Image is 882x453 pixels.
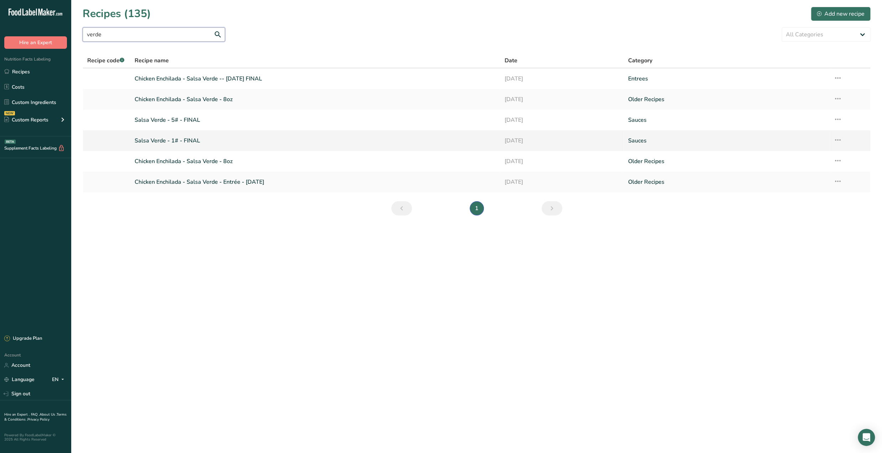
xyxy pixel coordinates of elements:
[505,154,619,169] a: [DATE]
[135,154,496,169] a: Chicken Enchilada - Salsa Verde - 8oz
[4,433,67,442] div: Powered By FoodLabelMaker © 2025 All Rights Reserved
[505,71,619,86] a: [DATE]
[811,7,871,21] button: Add new recipe
[505,133,619,148] a: [DATE]
[40,412,57,417] a: About Us .
[858,429,875,446] div: Open Intercom Messenger
[628,175,825,189] a: Older Recipes
[87,57,124,64] span: Recipe code
[628,56,652,65] span: Category
[52,375,67,384] div: EN
[628,113,825,127] a: Sauces
[505,92,619,107] a: [DATE]
[628,133,825,148] a: Sauces
[628,154,825,169] a: Older Recipes
[83,6,151,22] h1: Recipes (135)
[83,27,225,42] input: Search for recipe
[4,116,48,124] div: Custom Reports
[505,175,619,189] a: [DATE]
[4,412,30,417] a: Hire an Expert .
[4,412,67,422] a: Terms & Conditions .
[391,201,412,215] a: Previous page
[4,373,35,386] a: Language
[135,56,169,65] span: Recipe name
[4,335,42,342] div: Upgrade Plan
[817,10,865,18] div: Add new recipe
[505,113,619,127] a: [DATE]
[135,113,496,127] a: Salsa Verde - 5# - FINAL
[27,417,49,422] a: Privacy Policy
[542,201,562,215] a: Next page
[628,92,825,107] a: Older Recipes
[505,56,517,65] span: Date
[628,71,825,86] a: Entrees
[5,140,16,144] div: BETA
[135,92,496,107] a: Chicken Enchilada - Salsa Verde - 8oz
[4,111,15,115] div: NEW
[135,175,496,189] a: Chicken Enchilada - Salsa Verde - Entrée - [DATE]
[4,36,67,49] button: Hire an Expert
[31,412,40,417] a: FAQ .
[135,133,496,148] a: Salsa Verde - 1# - FINAL
[135,71,496,86] a: Chicken Enchilada - Salsa Verde -- [DATE] FINAL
